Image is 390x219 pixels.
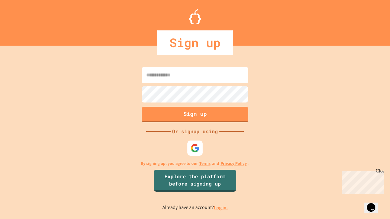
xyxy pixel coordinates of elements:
[141,160,250,167] p: By signing up, you agree to our and .
[189,9,201,24] img: Logo.svg
[162,204,228,211] p: Already have an account?
[157,30,233,55] div: Sign up
[171,128,219,135] div: Or signup using
[190,144,200,153] img: google-icon.svg
[2,2,42,39] div: Chat with us now!Close
[199,160,211,167] a: Terms
[339,168,384,194] iframe: chat widget
[142,107,248,122] button: Sign up
[214,204,228,211] a: Log in.
[154,170,236,192] a: Explore the platform before signing up
[221,160,247,167] a: Privacy Policy
[364,195,384,213] iframe: chat widget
